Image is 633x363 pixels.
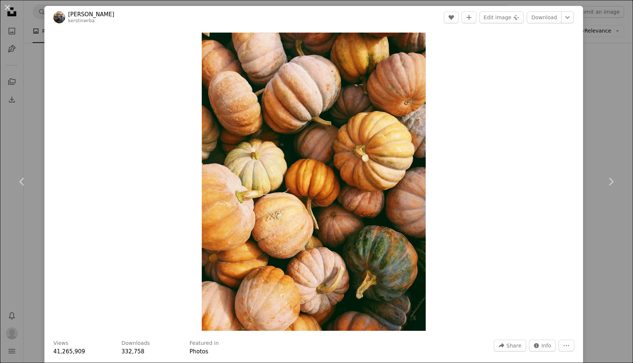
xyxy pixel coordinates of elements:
button: Stats about this image [529,340,556,352]
img: photo of orange and green squash lot [202,33,426,331]
button: Edit image [479,11,524,23]
img: Go to Kerstin Wrba's profile [53,11,65,23]
a: [PERSON_NAME] [68,11,114,18]
button: Share this image [494,340,526,352]
button: Choose download size [561,11,574,23]
button: More Actions [559,340,574,352]
button: Like [444,11,459,23]
span: 41,265,909 [53,348,85,355]
a: kerstinwrba [68,18,95,23]
h3: Views [53,340,68,347]
h3: Downloads [121,340,150,347]
a: Next [589,146,633,217]
h3: Featured in [190,340,219,347]
a: Photos [190,348,208,355]
span: Info [542,340,552,351]
span: 332,758 [121,348,144,355]
button: Zoom in on this image [202,33,426,331]
a: Download [527,11,562,23]
span: Share [506,340,521,351]
button: Add to Collection [462,11,476,23]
